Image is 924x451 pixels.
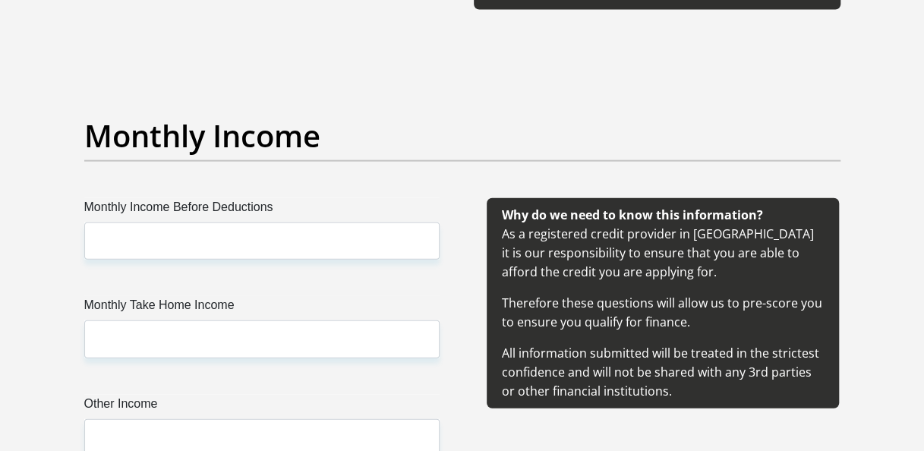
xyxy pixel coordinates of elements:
label: Monthly Income Before Deductions [84,198,440,222]
b: Why do we need to know this information? [502,207,763,223]
span: As a registered credit provider in [GEOGRAPHIC_DATA] it is our responsibility to ensure that you ... [502,207,822,399]
input: Monthly Take Home Income [84,320,440,358]
label: Monthly Take Home Income [84,296,440,320]
h2: Monthly Income [84,118,840,154]
label: Other Income [84,395,440,419]
input: Monthly Income Before Deductions [84,222,440,260]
